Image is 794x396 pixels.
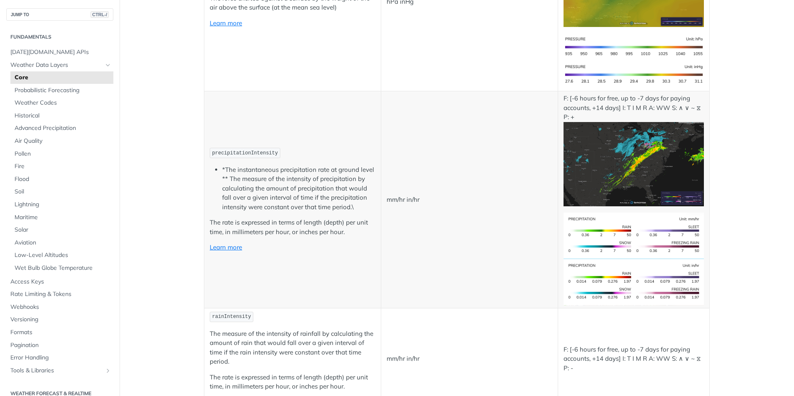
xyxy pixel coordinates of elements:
[564,278,704,286] span: Expand image
[15,73,111,82] span: Core
[10,135,113,147] a: Air Quality
[105,62,111,68] button: Hide subpages for Weather Data Layers
[6,46,113,59] a: [DATE][DOMAIN_NAME] APIs
[15,188,111,196] span: Soil
[15,162,111,171] span: Fire
[564,345,704,373] p: F: [-6 hours for free, up to -7 days for paying accounts, +14 days] I: T I M R A: WW S: ∧ ∨ ~ ⧖ P: -
[15,251,111,259] span: Low-Level Altitudes
[564,231,704,239] span: Expand image
[10,315,111,324] span: Versioning
[15,137,111,145] span: Air Quality
[15,264,111,272] span: Wet Bulb Globe Temperature
[212,314,251,320] span: rainIntensity
[10,278,111,286] span: Access Keys
[210,373,375,391] p: The rate is expressed in terms of length (depth) per unit time, in millimeters per hour, or inche...
[6,59,113,71] a: Weather Data LayersHide subpages for Weather Data Layers
[15,86,111,95] span: Probabilistic Forecasting
[10,48,111,56] span: [DATE][DOMAIN_NAME] APIs
[6,364,113,377] a: Tools & LibrariesShow subpages for Tools & Libraries
[564,42,704,50] span: Expand image
[15,239,111,247] span: Aviation
[10,224,113,236] a: Solar
[10,160,113,173] a: Fire
[564,159,704,167] span: Expand image
[6,301,113,313] a: Webhooks
[91,11,109,18] span: CTRL-/
[15,112,111,120] span: Historical
[15,226,111,234] span: Solar
[10,110,113,122] a: Historical
[212,150,278,156] span: precipitationIntensity
[10,354,111,362] span: Error Handling
[10,173,113,186] a: Flood
[6,8,113,21] button: JUMP TOCTRL-/
[564,94,704,206] p: F: [-6 hours for free, up to -7 days for paying accounts, +14 days] I: T I M R A: WW S: ∧ ∨ ~ ⧖ P: +
[10,262,113,274] a: Wet Bulb Globe Temperature
[15,175,111,183] span: Flood
[10,367,103,375] span: Tools & Libraries
[10,71,113,84] a: Core
[6,313,113,326] a: Versioning
[387,195,552,205] p: mm/hr in/hr
[10,341,111,350] span: Pagination
[10,122,113,134] a: Advanced Precipitation
[210,218,375,237] p: The rate is expressed in terms of length (depth) per unit time, in millimeters per hour, or inche...
[10,303,111,311] span: Webhooks
[6,352,113,364] a: Error Handling
[210,243,242,251] a: Learn more
[10,84,113,97] a: Probabilistic Forecasting
[10,61,103,69] span: Weather Data Layers
[10,97,113,109] a: Weather Codes
[15,200,111,209] span: Lightning
[6,276,113,288] a: Access Keys
[6,33,113,41] h2: Fundamentals
[387,354,552,364] p: mm/hr in/hr
[210,329,375,367] p: The measure of the intensity of rainfall by calculating the amount of rain that would fall over a...
[105,367,111,374] button: Show subpages for Tools & Libraries
[15,150,111,158] span: Pollen
[10,211,113,224] a: Maritime
[15,124,111,132] span: Advanced Precipitation
[564,70,704,78] span: Expand image
[15,213,111,222] span: Maritime
[6,288,113,301] a: Rate Limiting & Tokens
[10,249,113,262] a: Low-Level Altitudes
[15,99,111,107] span: Weather Codes
[222,165,375,212] li: *The instantaneous precipitation rate at ground level ** The measure of the intensity of precipit...
[210,19,242,27] a: Learn more
[10,328,111,337] span: Formats
[6,339,113,352] a: Pagination
[10,186,113,198] a: Soil
[10,148,113,160] a: Pollen
[6,326,113,339] a: Formats
[10,237,113,249] a: Aviation
[10,198,113,211] a: Lightning
[10,290,111,298] span: Rate Limiting & Tokens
